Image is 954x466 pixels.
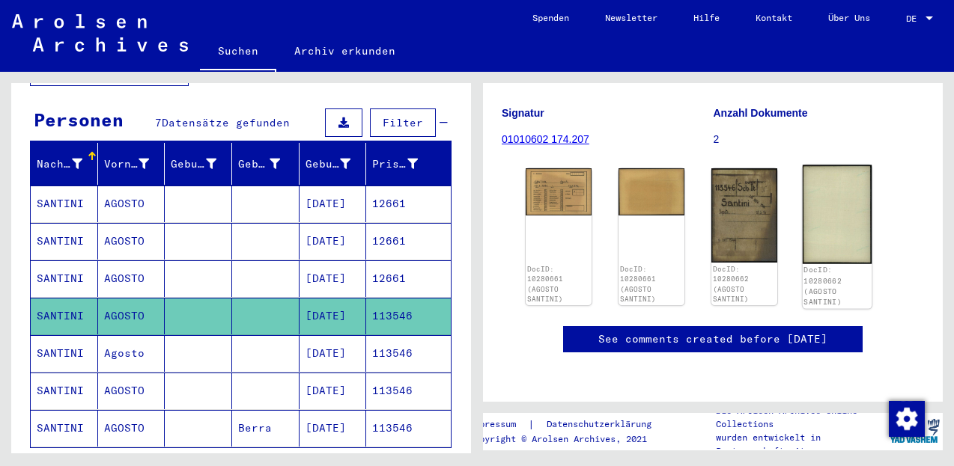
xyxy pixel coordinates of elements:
mat-cell: SANTINI [31,223,98,260]
div: Prisoner # [372,156,418,172]
mat-cell: SANTINI [31,298,98,334]
div: | [469,417,669,432]
mat-cell: Agosto [98,335,165,372]
mat-cell: AGOSTO [98,223,165,260]
div: Geburt‏ [238,152,299,176]
mat-header-cell: Nachname [31,143,98,185]
span: Filter [383,116,423,129]
mat-cell: 12661 [366,260,451,297]
a: Suchen [200,33,276,72]
b: Anzahl Dokumente [714,107,808,119]
div: Nachname [37,156,82,172]
mat-header-cell: Vorname [98,143,165,185]
mat-cell: [DATE] [300,335,367,372]
div: Vorname [104,156,150,172]
mat-cell: [DATE] [300,186,367,222]
mat-cell: [DATE] [300,373,367,409]
a: DocID: 10280661 (AGOSTO SANTINI) [527,265,563,304]
div: Geburtsname [171,156,216,172]
img: yv_logo.png [887,412,943,450]
mat-cell: [DATE] [300,223,367,260]
div: Prisoner # [372,152,437,176]
mat-cell: 12661 [366,223,451,260]
mat-cell: AGOSTO [98,298,165,334]
button: Filter [370,108,436,137]
a: Impressum [469,417,528,432]
img: Zustimmung ändern [889,401,925,437]
p: wurden entwickelt in Partnerschaft mit [716,431,886,458]
div: Geburtsdatum [306,156,351,172]
img: 002.jpg [803,165,872,264]
a: Datenschutzerklärung [535,417,669,432]
mat-cell: SANTINI [31,373,98,409]
div: Geburtsdatum [306,152,370,176]
a: DocID: 10280662 (AGOSTO SANTINI) [713,265,749,304]
mat-header-cell: Geburtsdatum [300,143,367,185]
img: 002.jpg [619,168,684,215]
mat-cell: Berra [232,410,300,447]
p: Die Arolsen Archives Online-Collections [716,404,886,431]
mat-cell: AGOSTO [98,410,165,447]
a: 01010602 174.207 [502,133,589,145]
img: Arolsen_neg.svg [12,14,188,52]
mat-header-cell: Geburt‏ [232,143,300,185]
div: Geburtsname [171,152,235,176]
mat-header-cell: Geburtsname [165,143,232,185]
mat-cell: SANTINI [31,410,98,447]
mat-cell: [DATE] [300,260,367,297]
mat-cell: AGOSTO [98,373,165,409]
div: Vorname [104,152,168,176]
mat-cell: 12661 [366,186,451,222]
mat-cell: 113546 [366,373,451,409]
a: DocID: 10280661 (AGOSTO SANTINI) [620,265,656,304]
mat-cell: [DATE] [300,298,367,334]
span: DE [906,13,923,24]
mat-cell: 113546 [366,335,451,372]
p: Copyright © Arolsen Archives, 2021 [469,432,669,446]
span: 7 [155,116,162,129]
mat-cell: SANTINI [31,260,98,297]
img: 001.jpg [526,168,592,215]
mat-cell: 113546 [366,410,451,447]
mat-header-cell: Prisoner # [366,143,451,185]
mat-cell: 113546 [366,298,451,334]
p: 2 [714,132,925,147]
span: Datensätze gefunden [162,116,290,129]
mat-cell: AGOSTO [98,260,165,297]
mat-cell: SANTINI [31,186,98,222]
div: Personen [34,106,124,133]
mat-cell: AGOSTO [98,186,165,222]
a: See comments created before [DATE] [598,331,827,347]
a: DocID: 10280662 (AGOSTO SANTINI) [803,266,841,307]
a: Archiv erkunden [276,33,413,69]
mat-cell: [DATE] [300,410,367,447]
div: Nachname [37,152,101,176]
img: 001.jpg [711,168,777,263]
b: Signatur [502,107,544,119]
mat-cell: SANTINI [31,335,98,372]
div: Geburt‏ [238,156,280,172]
